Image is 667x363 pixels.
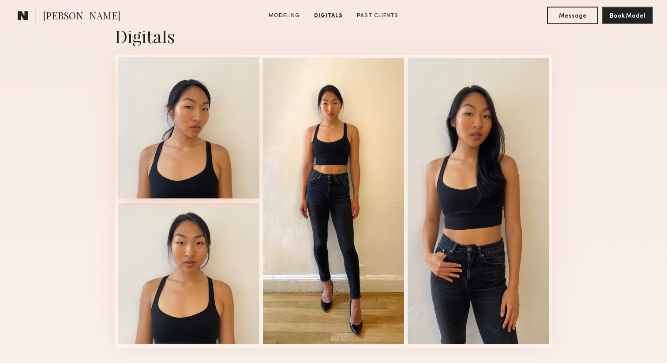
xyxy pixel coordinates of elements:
a: Past Clients [353,12,402,20]
a: Book Model [602,11,653,19]
a: Modeling [265,12,304,20]
a: Digitals [311,12,346,20]
div: Digitals [115,24,552,48]
button: Message [547,7,598,24]
span: [PERSON_NAME] [43,9,120,24]
button: Book Model [602,7,653,24]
